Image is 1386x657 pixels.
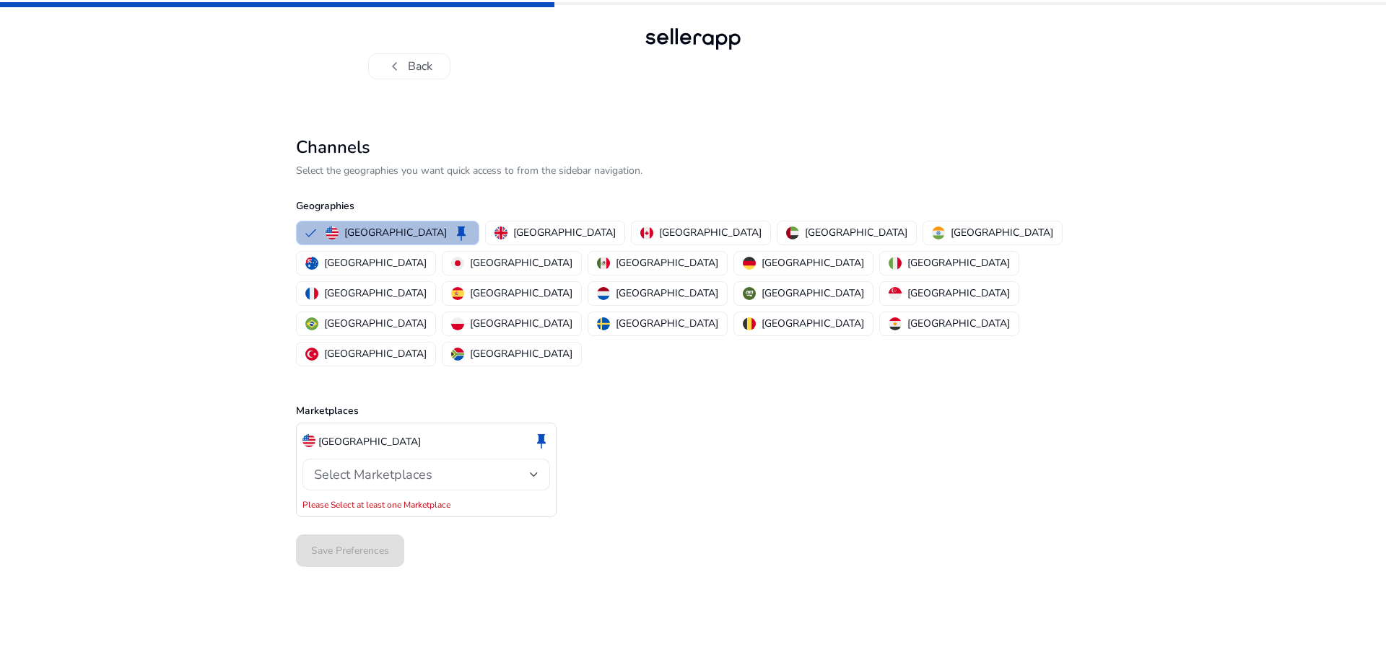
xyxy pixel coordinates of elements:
p: [GEOGRAPHIC_DATA] [762,316,864,331]
p: [GEOGRAPHIC_DATA] [762,286,864,301]
img: se.svg [597,317,610,330]
p: [GEOGRAPHIC_DATA] [470,255,572,270]
img: eg.svg [889,317,902,330]
mat-error: Please Select at least one Marketplace [302,496,550,511]
p: [GEOGRAPHIC_DATA] [344,225,447,240]
p: [GEOGRAPHIC_DATA] [513,225,616,240]
img: sg.svg [889,287,902,300]
p: Marketplaces [296,403,1090,418]
span: keep [453,224,470,242]
img: uk.svg [494,226,507,239]
p: Geographies [296,198,1090,213]
img: za.svg [451,348,464,361]
p: [GEOGRAPHIC_DATA] [616,316,718,331]
img: us.svg [326,226,339,239]
img: nl.svg [597,287,610,300]
p: [GEOGRAPHIC_DATA] [616,286,718,301]
p: [GEOGRAPHIC_DATA] [762,255,864,270]
img: be.svg [743,317,756,330]
p: [GEOGRAPHIC_DATA] [324,286,427,301]
img: sa.svg [743,287,756,300]
p: [GEOGRAPHIC_DATA] [324,255,427,270]
img: mx.svg [597,257,610,270]
p: [GEOGRAPHIC_DATA] [951,225,1053,240]
span: chevron_left [386,58,404,75]
p: Select the geographies you want quick access to from the sidebar navigation. [296,163,1090,178]
img: pl.svg [451,317,464,330]
p: [GEOGRAPHIC_DATA] [470,316,572,331]
button: chevron_leftBack [368,53,450,79]
span: keep [533,432,550,449]
p: [GEOGRAPHIC_DATA] [907,316,1010,331]
h2: Channels [296,137,1090,158]
p: [GEOGRAPHIC_DATA] [805,225,907,240]
img: it.svg [889,257,902,270]
p: [GEOGRAPHIC_DATA] [616,255,718,270]
p: [GEOGRAPHIC_DATA] [470,346,572,361]
p: [GEOGRAPHIC_DATA] [470,286,572,301]
img: fr.svg [305,287,318,300]
img: jp.svg [451,257,464,270]
p: [GEOGRAPHIC_DATA] [324,316,427,331]
span: Select Marketplaces [314,466,432,483]
img: ca.svg [640,226,653,239]
p: [GEOGRAPHIC_DATA] [324,346,427,361]
p: [GEOGRAPHIC_DATA] [907,286,1010,301]
img: tr.svg [305,348,318,361]
img: us.svg [302,434,315,447]
img: br.svg [305,317,318,330]
p: [GEOGRAPHIC_DATA] [659,225,762,240]
p: [GEOGRAPHIC_DATA] [907,255,1010,270]
img: es.svg [451,287,464,300]
img: de.svg [743,257,756,270]
img: ae.svg [786,226,799,239]
img: in.svg [932,226,945,239]
p: [GEOGRAPHIC_DATA] [318,434,421,449]
img: au.svg [305,257,318,270]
